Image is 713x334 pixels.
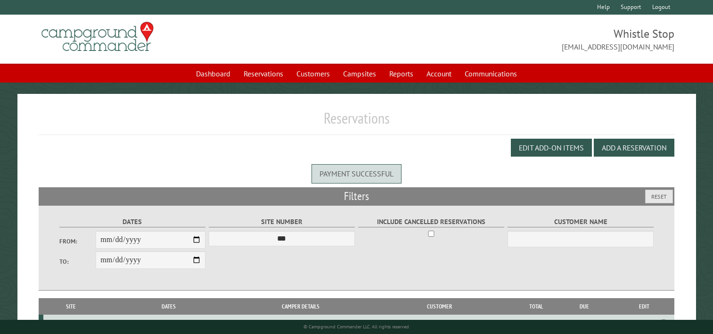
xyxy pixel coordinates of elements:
[358,217,505,227] label: Include Cancelled Reservations
[384,65,419,83] a: Reports
[43,298,98,315] th: Site
[594,139,674,157] button: Add a Reservation
[59,257,96,266] label: To:
[459,65,523,83] a: Communications
[555,298,614,315] th: Due
[59,237,96,246] label: From:
[511,139,592,157] button: Edit Add-on Items
[209,217,355,227] label: Site Number
[59,217,206,227] label: Dates
[517,298,555,315] th: Total
[311,164,402,183] div: Payment successful
[421,65,457,83] a: Account
[39,109,674,135] h1: Reservations
[291,65,336,83] a: Customers
[357,26,675,52] span: Whistle Stop [EMAIL_ADDRESS][DOMAIN_NAME]
[238,65,289,83] a: Reservations
[337,65,382,83] a: Campsites
[39,187,674,205] h2: Filters
[98,298,239,315] th: Dates
[239,298,362,315] th: Camper Details
[362,298,517,315] th: Customer
[190,65,236,83] a: Dashboard
[614,298,674,315] th: Edit
[645,190,673,203] button: Reset
[39,18,156,55] img: Campground Commander
[303,324,410,330] small: © Campground Commander LLC. All rights reserved.
[508,217,654,227] label: Customer Name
